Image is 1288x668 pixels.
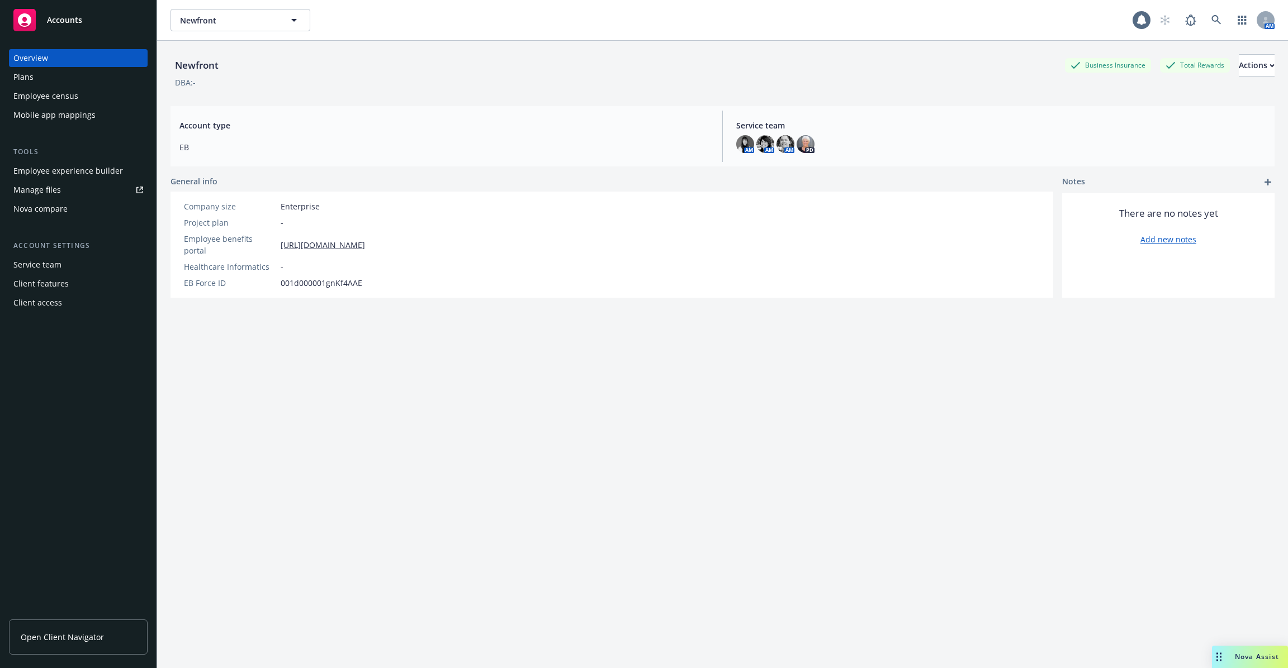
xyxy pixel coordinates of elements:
[1180,9,1202,31] a: Report a Bug
[9,49,148,67] a: Overview
[184,233,276,256] div: Employee benefits portal
[9,4,148,36] a: Accounts
[184,261,276,273] div: Healthcare Informatics
[756,135,774,153] img: photo
[9,294,148,312] a: Client access
[1160,58,1230,72] div: Total Rewards
[9,240,148,251] div: Account settings
[1212,646,1288,668] button: Nova Assist
[13,181,61,199] div: Manage files
[9,181,148,199] a: Manage files
[776,135,794,153] img: photo
[9,87,148,105] a: Employee census
[1235,652,1279,661] span: Nova Assist
[1062,175,1085,189] span: Notes
[1261,175,1275,189] a: add
[184,277,276,289] div: EB Force ID
[9,256,148,274] a: Service team
[179,141,709,153] span: EB
[13,275,69,293] div: Client features
[47,16,82,25] span: Accounts
[281,261,283,273] span: -
[171,9,310,31] button: Newfront
[13,162,123,180] div: Employee experience builder
[9,162,148,180] a: Employee experience builder
[13,87,78,105] div: Employee census
[9,275,148,293] a: Client features
[180,15,277,26] span: Newfront
[1239,54,1275,77] button: Actions
[13,294,62,312] div: Client access
[21,631,104,643] span: Open Client Navigator
[13,68,34,86] div: Plans
[736,120,1266,131] span: Service team
[281,239,365,251] a: [URL][DOMAIN_NAME]
[179,120,709,131] span: Account type
[1231,9,1253,31] a: Switch app
[1205,9,1228,31] a: Search
[9,200,148,218] a: Nova compare
[281,201,320,212] span: Enterprise
[1239,55,1275,76] div: Actions
[1154,9,1176,31] a: Start snowing
[184,201,276,212] div: Company size
[13,106,96,124] div: Mobile app mappings
[1065,58,1151,72] div: Business Insurance
[175,77,196,88] div: DBA: -
[1212,646,1226,668] div: Drag to move
[281,217,283,228] span: -
[171,58,223,73] div: Newfront
[9,68,148,86] a: Plans
[13,256,61,274] div: Service team
[281,277,362,289] span: 001d000001gnKf4AAE
[797,135,815,153] img: photo
[9,146,148,158] div: Tools
[13,200,68,218] div: Nova compare
[736,135,754,153] img: photo
[9,106,148,124] a: Mobile app mappings
[171,175,217,187] span: General info
[1140,233,1196,245] a: Add new notes
[1119,207,1218,220] span: There are no notes yet
[13,49,48,67] div: Overview
[184,217,276,228] div: Project plan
